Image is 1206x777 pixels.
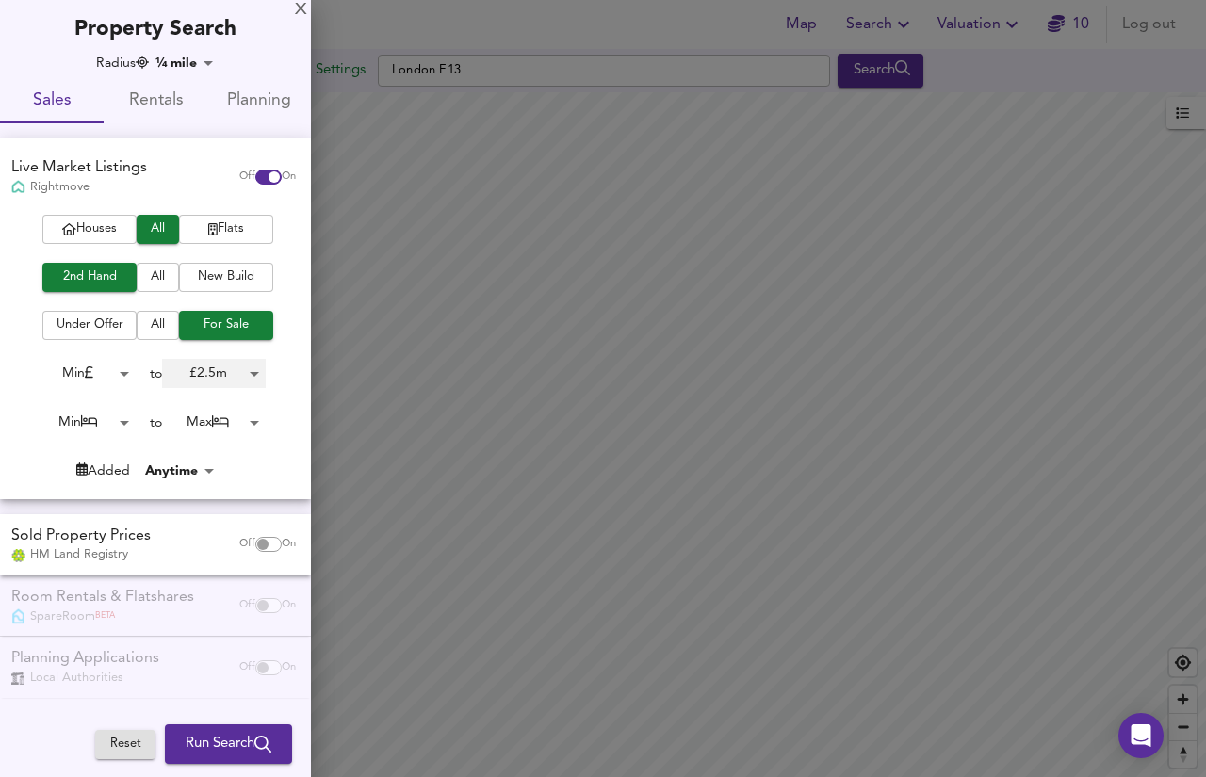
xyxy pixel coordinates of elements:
div: Added [76,461,130,480]
span: Planning [219,87,300,116]
button: All [137,311,179,340]
div: Max [162,408,266,437]
button: All [137,215,179,244]
div: Rightmove [11,179,147,196]
div: Radius [96,54,149,73]
img: Land Registry [11,549,25,562]
span: Under Offer [52,315,127,336]
span: All [146,219,170,240]
span: For Sale [188,315,264,336]
button: New Build [179,263,273,292]
span: Off [239,170,255,185]
div: Min [32,359,136,388]
span: All [146,267,170,288]
button: Reset [95,730,155,759]
span: Flats [188,219,264,240]
button: Flats [179,215,273,244]
span: On [282,170,296,185]
button: Run Search [165,724,292,764]
div: Anytime [139,461,220,480]
span: Houses [52,219,127,240]
button: Under Offer [42,311,137,340]
span: On [282,537,296,552]
span: Sales [11,87,92,116]
img: Rightmove [11,180,25,196]
button: Houses [42,215,137,244]
button: 2nd Hand [42,263,137,292]
div: ¼ mile [150,54,220,73]
span: Rentals [115,87,196,116]
span: Off [239,537,255,552]
div: to [150,364,162,383]
button: All [137,263,179,292]
div: to [150,413,162,432]
span: New Build [188,267,264,288]
span: 2nd Hand [52,267,127,288]
span: Reset [105,734,146,755]
div: HM Land Registry [11,546,151,563]
span: Run Search [186,732,271,756]
div: X [295,4,307,17]
span: All [146,315,170,336]
div: Sold Property Prices [11,526,151,547]
div: Min [32,408,136,437]
div: Open Intercom Messenger [1118,713,1164,758]
div: £2.5m [162,359,266,388]
button: For Sale [179,311,273,340]
div: Live Market Listings [11,157,147,179]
